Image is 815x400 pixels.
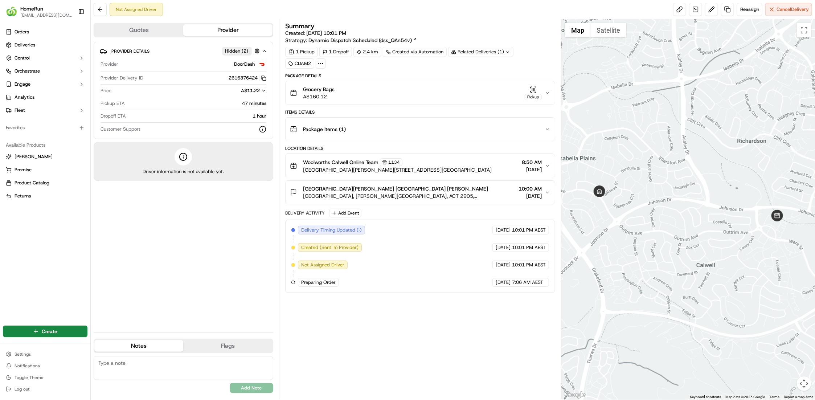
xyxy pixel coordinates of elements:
[15,107,25,114] span: Fleet
[286,81,555,105] button: Grocery BagsA$160.12Pickup
[15,68,40,74] span: Orchestrate
[222,46,262,56] button: Hidden (2)
[3,372,87,383] button: Toggle Theme
[3,52,87,64] button: Control
[496,262,511,268] span: [DATE]
[183,340,272,352] button: Flags
[303,86,335,93] span: Grocery Bags
[3,39,87,51] a: Deliveries
[111,48,150,54] span: Provider Details
[129,113,266,119] div: 1 hour
[3,65,87,77] button: Orchestrate
[3,164,87,176] button: Promise
[301,262,344,268] span: Not Assigned Driver
[3,190,87,202] button: Returns
[15,154,53,160] span: [PERSON_NAME]
[303,126,346,133] span: Package Items ( 1 )
[725,395,765,399] span: Map data ©2025 Google
[525,86,542,100] button: Pickup
[285,73,555,79] div: Package Details
[15,375,44,380] span: Toggle Theme
[6,154,85,160] a: [PERSON_NAME]
[15,55,30,61] span: Control
[512,262,546,268] span: 10:01 PM AEST
[590,23,626,37] button: Show satellite imagery
[769,395,779,399] a: Terms (opens in new tab)
[563,390,587,400] img: Google
[765,3,812,16] button: CancelDelivery
[101,100,125,107] span: Pickup ETA
[388,159,400,165] span: 1134
[303,166,492,174] span: [GEOGRAPHIC_DATA][PERSON_NAME][STREET_ADDRESS][GEOGRAPHIC_DATA]
[15,193,31,199] span: Returns
[383,47,447,57] div: Created via Automation
[3,26,87,38] a: Orders
[15,351,31,357] span: Settings
[128,100,266,107] div: 47 minutes
[285,47,318,57] div: 1 Pickup
[101,61,118,68] span: Provider
[301,279,336,286] span: Preparing Order
[496,244,511,251] span: [DATE]
[3,78,87,90] button: Engage
[225,48,249,54] span: Hidden ( 2 )
[512,244,546,251] span: 10:01 PM AEST
[94,24,183,36] button: Quotes
[519,185,542,192] span: 10:00 AM
[740,6,759,13] span: Reassign
[797,376,811,391] button: Map camera controls
[285,146,555,151] div: Location Details
[234,61,255,68] span: DoorDash
[15,94,34,101] span: Analytics
[285,29,346,37] span: Created:
[20,12,72,18] button: [EMAIL_ADDRESS][DOMAIN_NAME]
[319,47,352,57] div: 1 Dropoff
[3,122,87,134] div: Favorites
[94,340,183,352] button: Notes
[303,159,378,166] span: Woolworths Calwell Online Team
[285,23,315,29] h3: Summary
[303,93,335,100] span: A$160.12
[6,180,85,186] a: Product Catalog
[737,3,762,16] button: Reassign
[329,209,361,217] button: Add Event
[3,105,87,116] button: Fleet
[303,185,488,192] span: [GEOGRAPHIC_DATA][PERSON_NAME] [GEOGRAPHIC_DATA] [PERSON_NAME]
[286,181,555,204] button: [GEOGRAPHIC_DATA][PERSON_NAME] [GEOGRAPHIC_DATA] [PERSON_NAME][GEOGRAPHIC_DATA], [PERSON_NAME][GE...
[285,37,417,44] div: Strategy:
[101,87,111,94] span: Price
[3,361,87,371] button: Notifications
[496,279,511,286] span: [DATE]
[512,279,543,286] span: 7:06 AM AEST
[6,6,17,17] img: HomeRun
[258,60,266,69] img: doordash_logo_v2.png
[20,5,43,12] button: HomeRun
[3,349,87,359] button: Settings
[690,395,721,400] button: Keyboard shortcuts
[101,75,143,81] span: Provider Delivery ID
[522,166,542,173] span: [DATE]
[3,384,87,394] button: Log out
[797,23,811,37] button: Toggle fullscreen view
[496,227,511,233] span: [DATE]
[777,6,809,13] span: Cancel Delivery
[15,180,49,186] span: Product Catalog
[15,386,29,392] span: Log out
[6,193,85,199] a: Returns
[286,154,555,178] button: Woolworths Calwell Online Team1134[GEOGRAPHIC_DATA][PERSON_NAME][STREET_ADDRESS][GEOGRAPHIC_DATA]...
[15,29,29,35] span: Orders
[353,47,381,57] div: 2.4 km
[183,24,272,36] button: Provider
[285,58,314,69] div: CDAM2
[448,47,513,57] div: Related Deliveries (1)
[286,118,555,141] button: Package Items (1)
[308,37,412,44] span: Dynamic Dispatch Scheduled (dss_QAn54v)
[3,91,87,103] a: Analytics
[6,167,85,173] a: Promise
[3,3,75,20] button: HomeRunHomeRun[EMAIL_ADDRESS][DOMAIN_NAME]
[519,192,542,200] span: [DATE]
[101,113,126,119] span: Dropoff ETA
[522,159,542,166] span: 8:50 AM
